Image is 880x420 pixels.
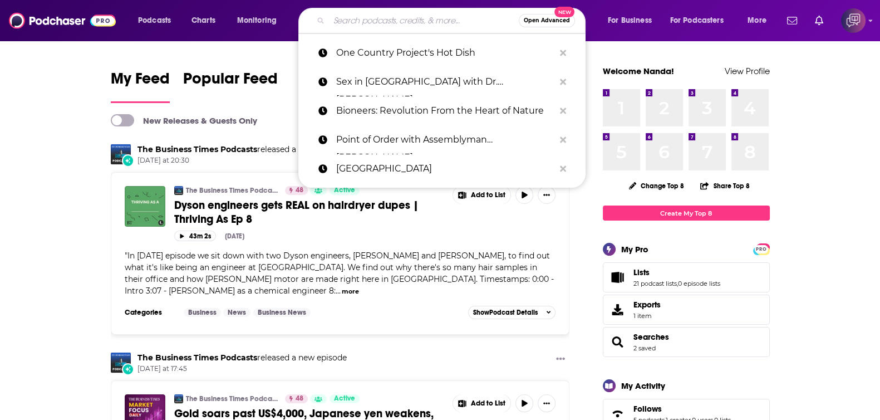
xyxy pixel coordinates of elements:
[111,69,170,103] a: My Feed
[633,404,731,414] a: Follows
[298,67,586,96] a: Sex in [GEOGRAPHIC_DATA] with Dr. [PERSON_NAME]
[285,186,308,195] a: 48
[519,14,575,27] button: Open AdvancedNew
[111,144,131,164] img: The Business Times Podcasts
[663,12,740,30] button: open menu
[334,185,355,196] span: Active
[603,206,770,221] a: Create My Top 8
[633,280,677,287] a: 21 podcast lists
[471,399,505,408] span: Add to List
[677,280,678,287] span: ,
[183,69,278,95] span: Popular Feed
[603,262,770,292] span: Lists
[330,186,360,195] a: Active
[538,394,555,412] button: Show More Button
[184,12,222,30] a: Charts
[111,353,131,373] img: The Business Times Podcasts
[621,244,648,255] div: My Pro
[225,232,244,240] div: [DATE]
[740,12,780,30] button: open menu
[329,12,519,30] input: Search podcasts, credits, & more...
[137,156,347,165] span: [DATE] at 20:30
[841,8,866,33] button: Show profile menu
[538,186,555,204] button: Show More Button
[841,8,866,33] img: User Profile
[122,363,134,375] div: New Episode
[621,380,665,391] div: My Activity
[748,13,766,28] span: More
[336,96,554,125] p: Bioneers: Revolution From the Heart of Nature
[9,10,116,31] img: Podchaser - Follow, Share and Rate Podcasts
[174,231,216,241] button: 43m 2s
[137,144,257,154] a: The Business Times Podcasts
[336,125,554,154] p: Point of Order with Assemblyman Josh Hoover
[298,38,586,67] a: One Country Project's Hot Dish
[298,125,586,154] a: Point of Order with Assemblyman [PERSON_NAME]
[633,332,669,342] a: Searches
[633,312,661,320] span: 1 item
[670,13,724,28] span: For Podcasters
[336,38,554,67] p: One Country Project's Hot Dish
[607,302,629,318] span: Exports
[186,394,278,403] a: The Business Times Podcasts
[755,245,768,253] span: PRO
[468,306,556,319] button: ShowPodcast Details
[633,300,661,310] span: Exports
[138,13,171,28] span: Podcasts
[309,8,596,33] div: Search podcasts, credits, & more...
[607,270,629,285] a: Lists
[125,186,165,227] a: Dyson engineers gets REAL on hairdryer dupes | Thriving As Ep 8
[183,69,278,103] a: Popular Feed
[334,393,355,404] span: Active
[125,308,175,317] h3: Categories
[285,394,308,403] a: 48
[174,186,183,195] img: The Business Times Podcasts
[130,12,185,30] button: open menu
[471,191,505,199] span: Add to List
[342,287,359,296] button: more
[336,154,554,183] p: CWC Bay Area
[633,404,662,414] span: Follows
[122,154,134,167] div: New Episode
[174,394,183,403] img: The Business Times Podcasts
[137,353,257,363] a: The Business Times Podcasts
[137,353,347,363] h3: released a new episode
[608,13,652,28] span: For Business
[453,186,511,204] button: Show More Button
[111,114,257,126] a: New Releases & Guests Only
[336,286,341,296] span: ...
[700,175,750,197] button: Share Top 8
[725,66,770,76] a: View Profile
[633,344,656,352] a: 2 saved
[607,334,629,350] a: Searches
[229,12,291,30] button: open menu
[633,267,720,277] a: Lists
[137,144,347,155] h3: released a new episode
[298,96,586,125] a: Bioneers: Revolution From the Heart of Nature
[296,185,303,196] span: 48
[678,280,720,287] a: 0 episode lists
[237,13,277,28] span: Monitoring
[603,295,770,325] a: Exports
[600,12,666,30] button: open menu
[633,267,650,277] span: Lists
[783,11,802,30] a: Show notifications dropdown
[137,364,347,374] span: [DATE] at 17:45
[174,198,445,226] a: Dyson engineers gets REAL on hairdryer dupes | Thriving As Ep 8
[174,198,419,226] span: Dyson engineers gets REAL on hairdryer dupes | Thriving As Ep 8
[810,11,828,30] a: Show notifications dropdown
[223,308,250,317] a: News
[336,67,554,96] p: Sex in South Beach with Dr. Sonjia
[603,327,770,357] span: Searches
[603,66,674,76] a: Welcome Nanda!
[253,308,311,317] a: Business News
[111,69,170,95] span: My Feed
[841,8,866,33] span: Logged in as corioliscompany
